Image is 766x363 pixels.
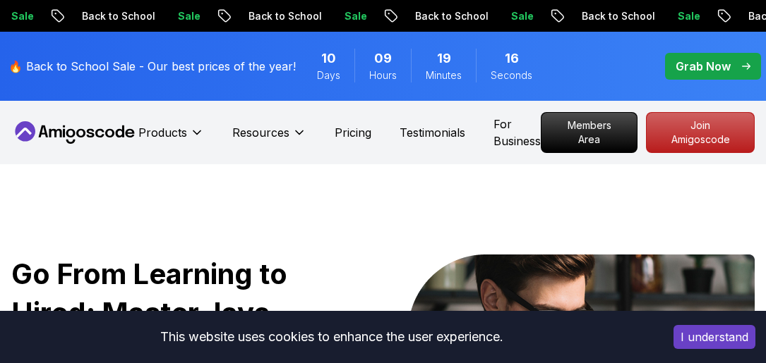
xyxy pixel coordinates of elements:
[426,68,462,82] span: Minutes
[570,9,666,23] p: Back to School
[500,9,545,23] p: Sale
[541,113,637,152] p: Members Area
[8,58,296,75] p: 🔥 Back to School Sale - Our best prices of the year!
[232,124,306,152] button: Resources
[369,68,397,82] span: Hours
[647,113,754,152] p: Join Amigoscode
[374,49,392,68] span: 9 Hours
[138,124,204,152] button: Products
[317,68,340,82] span: Days
[321,49,336,68] span: 10 Days
[676,58,731,75] p: Grab Now
[666,9,712,23] p: Sale
[232,124,289,141] p: Resources
[674,325,755,349] button: Accept cookies
[493,116,541,149] a: For Business
[335,124,371,141] a: Pricing
[505,49,519,68] span: 16 Seconds
[400,124,465,141] a: Testimonials
[333,9,378,23] p: Sale
[491,68,532,82] span: Seconds
[138,124,187,141] p: Products
[437,49,451,68] span: 19 Minutes
[237,9,333,23] p: Back to School
[646,112,755,153] a: Join Amigoscode
[541,112,638,153] a: Members Area
[404,9,500,23] p: Back to School
[167,9,212,23] p: Sale
[71,9,167,23] p: Back to School
[11,321,652,352] div: This website uses cookies to enhance the user experience.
